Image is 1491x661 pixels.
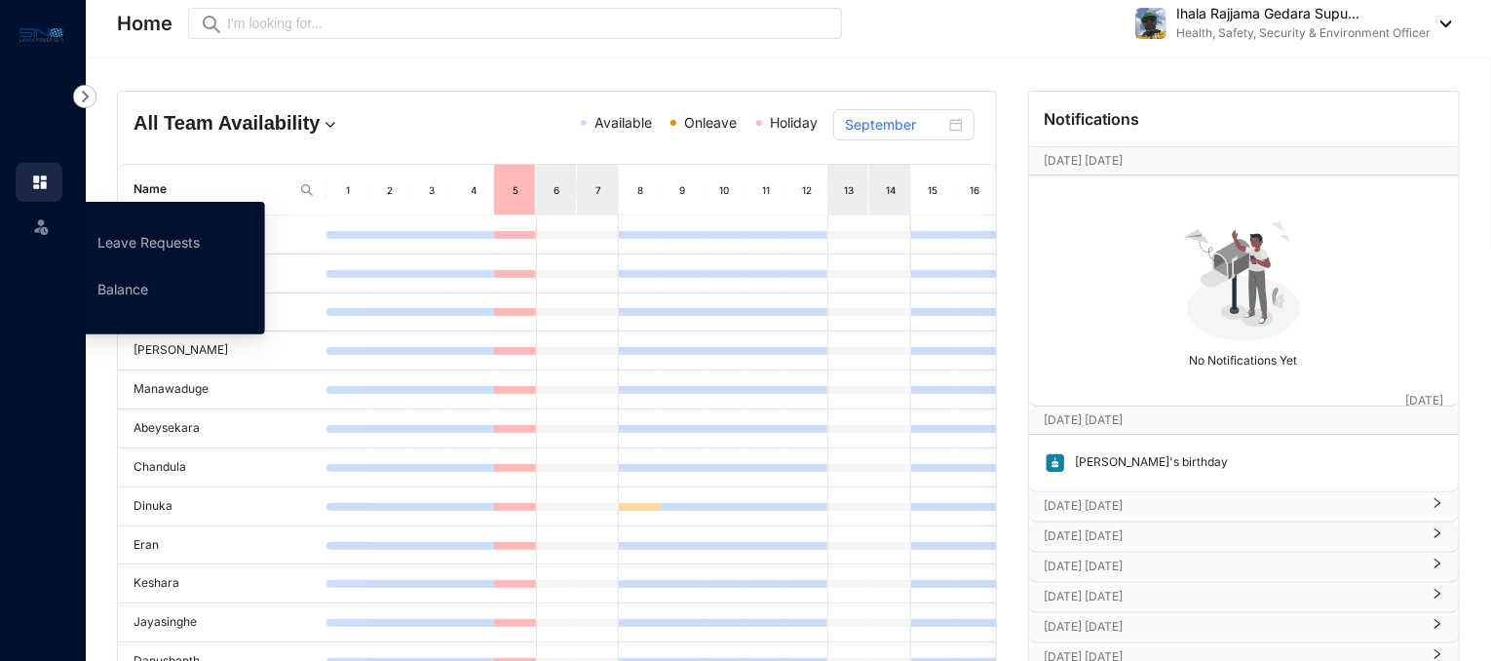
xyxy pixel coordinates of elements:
div: 3 [424,180,440,200]
img: home.c6720e0a13eba0172344.svg [31,174,49,191]
div: [DATE] [DATE][DATE] [1029,147,1459,175]
span: right [1432,626,1443,630]
img: nav-icon-right.af6afadce00d159da59955279c43614e.svg [73,85,96,108]
span: Holiday [770,114,818,131]
p: [DATE] [1405,391,1443,410]
p: [DATE] [DATE] [1045,496,1420,516]
img: dropdown.780994ddfa97fca24b89f58b1de131fa.svg [321,115,340,135]
span: right [1432,656,1443,660]
img: file-1740898491306_528f5514-e393-46a8-abe0-f02cd7a6b571 [1135,8,1166,39]
span: right [1432,505,1443,509]
span: Onleave [684,114,737,131]
div: 15 [925,180,941,200]
div: 7 [591,180,607,200]
li: Home [16,163,62,202]
div: 6 [549,180,564,200]
img: dropdown-black.8e83cc76930a90b1a4fdb6d089b7bf3a.svg [1431,20,1452,27]
div: [DATE] [DATE] [1029,492,1459,522]
img: no-notification-yet.99f61bb71409b19b567a5111f7a484a1.svg [1176,211,1311,345]
td: Chandula [118,448,326,487]
a: Leave Requests [97,234,200,251]
input: Select month [845,114,944,136]
div: [DATE] [DATE] [1029,583,1459,612]
p: [DATE] [DATE] [1045,557,1420,576]
div: 13 [841,180,857,200]
div: 14 [883,180,899,200]
p: [DATE] [DATE] [1045,587,1420,606]
span: Name [134,180,291,199]
div: 5 [507,180,523,200]
span: right [1432,565,1443,569]
div: 1 [340,180,357,200]
div: 9 [674,180,691,200]
img: leave-unselected.2934df6273408c3f84d9.svg [31,216,51,236]
input: I’m looking for... [227,13,830,34]
p: [PERSON_NAME]'s birthday [1066,452,1229,474]
div: 2 [382,180,399,200]
span: right [1432,596,1443,600]
span: Available [594,114,652,131]
p: Ihala Rajjama Gedara Supu... [1176,4,1431,23]
td: Abeysekara [118,409,326,448]
p: [DATE] [DATE] [1045,151,1405,171]
span: right [1432,535,1443,539]
a: Balance [97,281,148,297]
p: [DATE] [DATE] [1045,410,1405,430]
td: Dinuka [118,487,326,526]
div: [DATE] [DATE] [1029,553,1459,582]
div: 4 [466,180,482,200]
td: Eran [118,526,326,565]
div: 8 [632,180,649,200]
p: Notifications [1045,107,1140,131]
p: Home [117,10,172,37]
p: No Notifications Yet [1035,345,1453,370]
h4: All Team Availability [134,109,415,136]
p: [DATE] [DATE] [1045,526,1420,546]
p: Health, Safety, Security & Environment Officer [1176,23,1431,43]
div: [DATE] [DATE] [1029,523,1459,552]
img: birthday.63217d55a54455b51415ef6ca9a78895.svg [1045,452,1066,474]
div: [DATE] [DATE][DATE] [1029,407,1459,434]
img: logo [19,23,63,46]
td: Jayasinghe [118,603,326,642]
div: 10 [716,180,733,200]
div: 16 [967,180,983,200]
img: search.8ce656024d3affaeffe32e5b30621cb7.svg [299,182,315,198]
td: Keshara [118,564,326,603]
p: [DATE] [DATE] [1045,617,1420,637]
div: 12 [799,180,816,200]
div: 11 [758,180,775,200]
td: Manawaduge [118,370,326,409]
div: [DATE] [DATE] [1029,613,1459,642]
